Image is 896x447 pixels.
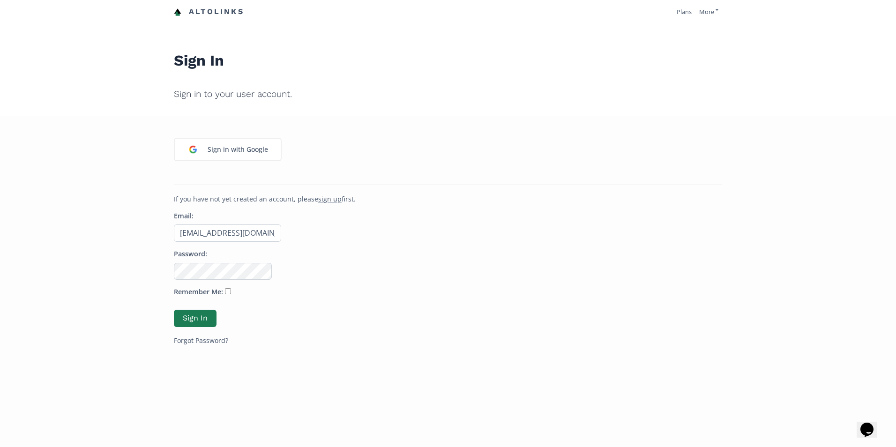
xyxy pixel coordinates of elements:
img: google_login_logo_184.png [183,140,203,159]
button: Sign In [174,310,217,327]
p: If you have not yet created an account, please first. [174,194,722,204]
img: favicon-32x32.png [174,8,181,16]
a: Sign in with Google [174,138,282,161]
div: Sign in with Google [203,140,273,159]
a: More [699,7,718,16]
input: Email address [174,224,281,242]
iframe: chat widget [857,410,887,438]
label: Email: [174,211,194,221]
a: Plans [677,7,692,16]
label: Remember Me: [174,287,223,297]
h1: Sign In [174,31,722,75]
a: Altolinks [174,4,244,20]
a: Forgot Password? [174,336,228,345]
a: sign up [318,194,342,203]
label: Password: [174,249,207,259]
h2: Sign in to your user account. [174,82,722,106]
